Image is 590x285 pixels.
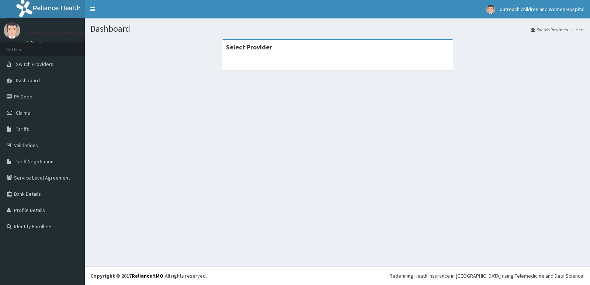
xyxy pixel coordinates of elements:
[90,24,584,34] h1: Dashboard
[569,27,584,33] li: Here
[26,40,44,45] a: Online
[16,158,53,165] span: Tariff Negotiation
[16,77,40,84] span: Dashboard
[132,272,163,279] a: RelianceHMO
[531,27,568,33] a: Switch Providers
[16,61,53,67] span: Switch Providers
[4,22,20,39] img: User Image
[389,272,584,279] div: Redefining Heath Insurance in [GEOGRAPHIC_DATA] using Telemedicine and Data Science!
[500,6,584,13] span: outreach children and Women Hospital
[16,126,29,132] span: Tariffs
[26,30,138,37] p: outreach children and Women Hospital
[85,266,590,285] footer: All rights reserved.
[486,5,495,14] img: User Image
[226,43,272,51] strong: Select Provider
[90,272,165,279] strong: Copyright © 2017 .
[16,110,30,116] span: Claims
